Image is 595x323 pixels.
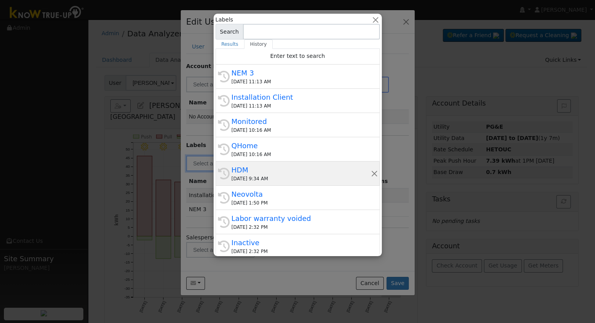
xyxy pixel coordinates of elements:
[216,39,244,49] a: Results
[232,140,371,151] div: QHome
[232,151,371,158] div: [DATE] 10:16 AM
[270,53,325,59] span: Enter text to search
[232,224,371,231] div: [DATE] 2:32 PM
[218,95,230,107] i: History
[232,116,371,127] div: Monitored
[244,39,273,49] a: History
[232,102,371,109] div: [DATE] 11:13 AM
[232,92,371,102] div: Installation Client
[218,119,230,131] i: History
[232,127,371,134] div: [DATE] 10:16 AM
[232,213,371,224] div: Labor warranty voided
[370,169,378,178] button: Remove this history
[218,192,230,204] i: History
[232,199,371,206] div: [DATE] 1:50 PM
[232,175,371,182] div: [DATE] 9:34 AM
[232,78,371,85] div: [DATE] 11:13 AM
[232,165,371,175] div: HDM
[218,216,230,228] i: History
[218,144,230,155] i: History
[232,68,371,78] div: NEM 3
[232,189,371,199] div: Neovolta
[218,240,230,252] i: History
[232,237,371,248] div: Inactive
[232,248,371,255] div: [DATE] 2:32 PM
[216,24,243,39] span: Search
[218,71,230,83] i: History
[218,168,230,179] i: History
